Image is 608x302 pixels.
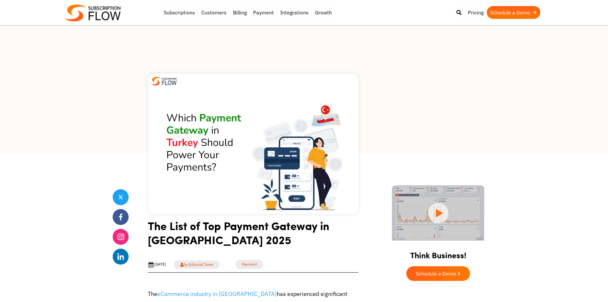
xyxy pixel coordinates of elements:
[161,6,198,19] a: Subscriptions
[465,6,487,19] a: Pricing
[65,4,121,21] img: Subscriptionflow
[381,243,496,263] h2: Think Business!
[148,261,166,268] div: [DATE]
[392,185,484,241] img: intro video
[416,271,456,276] span: Schedule a Demo
[406,266,470,281] a: Schedule a Demo
[174,260,220,269] a: by Editorial Team
[157,290,277,298] a: eCommerce industry in [GEOGRAPHIC_DATA]
[148,219,358,252] h1: The List of Top Payment Gateway in [GEOGRAPHIC_DATA] 2025
[148,74,358,214] img: payment gateway in turkey
[487,6,540,19] a: Schedule a Demo
[250,6,277,19] a: Payment
[277,6,312,19] a: Integrations
[230,6,250,19] a: Billing
[198,6,230,19] a: Customers
[312,6,335,19] a: Growth
[236,260,263,269] a: Payment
